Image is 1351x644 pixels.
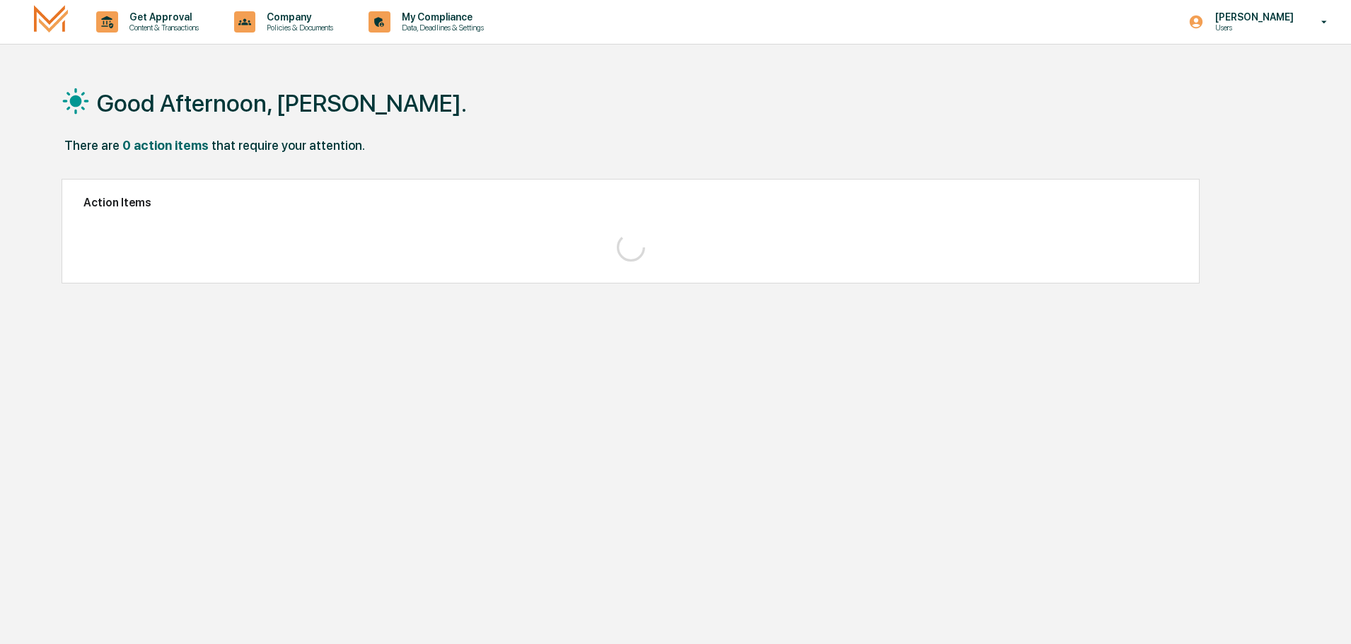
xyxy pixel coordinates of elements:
[211,138,365,153] div: that require your attention.
[97,89,467,117] h1: Good Afternoon, [PERSON_NAME].
[122,138,209,153] div: 0 action items
[255,11,340,23] p: Company
[64,138,120,153] div: There are
[255,23,340,33] p: Policies & Documents
[1204,23,1301,33] p: Users
[390,23,491,33] p: Data, Deadlines & Settings
[390,11,491,23] p: My Compliance
[1204,11,1301,23] p: [PERSON_NAME]
[118,11,206,23] p: Get Approval
[34,5,68,38] img: logo
[83,196,1178,209] h2: Action Items
[118,23,206,33] p: Content & Transactions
